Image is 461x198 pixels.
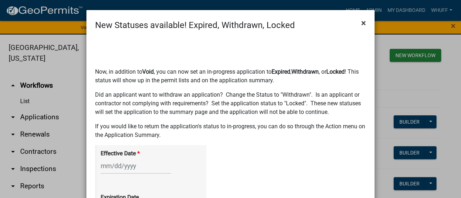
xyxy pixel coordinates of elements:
strong: Withdrawn [291,68,319,75]
p: Did an applicant want to withdraw an application? Change the Status to "Withdrawn". Is an applica... [95,91,366,116]
h4: New Statuses available! Expired, Withdrawn, Locked [95,19,295,32]
button: Close [355,13,372,33]
p: Now, in addition to , you can now set an in-progress application to , , or ! This status will sho... [95,68,366,85]
p: If you would like to return the application's status to in-progress, you can do so through the Ac... [95,122,366,139]
strong: Void [142,68,154,75]
strong: Locked [326,68,345,75]
span: × [361,18,366,28]
strong: Expired [272,68,290,75]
